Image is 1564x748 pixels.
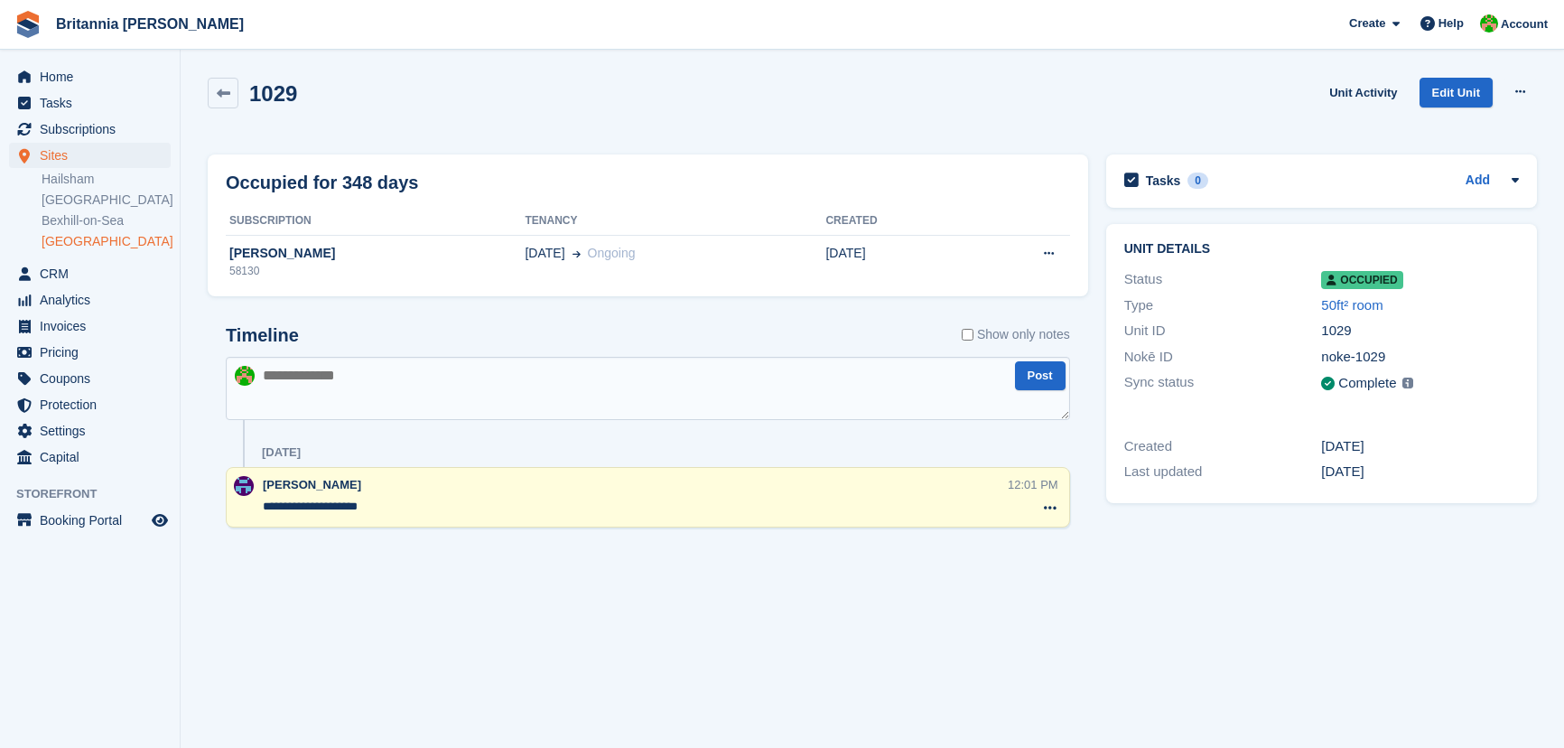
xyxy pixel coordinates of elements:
[1321,436,1519,457] div: [DATE]
[1124,347,1322,368] div: Nokē ID
[1124,295,1322,316] div: Type
[1124,242,1519,257] h2: Unit details
[226,207,525,236] th: Subscription
[1338,373,1396,394] div: Complete
[1501,15,1548,33] span: Account
[525,207,825,236] th: Tenancy
[262,445,301,460] div: [DATE]
[14,11,42,38] img: stora-icon-8386f47178a22dfd0bd8f6a31ec36ba5ce8667c1dd55bd0f319d3a0aa187defe.svg
[9,444,171,470] a: menu
[9,64,171,89] a: menu
[9,313,171,339] a: menu
[1480,14,1498,33] img: Wendy Thorp
[226,244,525,263] div: [PERSON_NAME]
[9,508,171,533] a: menu
[1321,462,1519,482] div: [DATE]
[226,169,418,196] h2: Occupied for 348 days
[9,90,171,116] a: menu
[42,171,171,188] a: Hailsham
[588,246,636,260] span: Ongoing
[40,313,148,339] span: Invoices
[962,325,1070,344] label: Show only notes
[235,366,255,386] img: Wendy Thorp
[226,263,525,279] div: 58130
[962,325,973,344] input: Show only notes
[1321,297,1382,313] a: 50ft² room
[1321,271,1402,289] span: Occupied
[1321,347,1519,368] div: noke-1029
[1438,14,1464,33] span: Help
[40,117,148,142] span: Subscriptions
[40,143,148,168] span: Sites
[49,9,251,39] a: Britannia [PERSON_NAME]
[9,287,171,313] a: menu
[9,340,171,365] a: menu
[42,233,171,250] a: [GEOGRAPHIC_DATA]
[1124,462,1322,482] div: Last updated
[1015,361,1066,391] button: Post
[9,117,171,142] a: menu
[1466,171,1490,192] a: Add
[1124,372,1322,395] div: Sync status
[1187,173,1208,189] div: 0
[16,485,180,503] span: Storefront
[9,261,171,286] a: menu
[40,392,148,417] span: Protection
[1322,78,1404,108] a: Unit Activity
[226,325,299,346] h2: Timeline
[825,207,966,236] th: Created
[525,244,564,263] span: [DATE]
[1321,321,1519,341] div: 1029
[1146,173,1181,189] h2: Tasks
[42,212,171,229] a: Bexhill-on-Sea
[149,510,171,531] a: Preview store
[40,444,148,470] span: Capital
[40,366,148,391] span: Coupons
[1402,378,1413,388] img: icon-info-grey-7440780725fd019a000dd9b08b2336e03edf1995a4989e88bcd33f0948082b44.svg
[825,235,966,289] td: [DATE]
[1124,321,1322,341] div: Unit ID
[9,392,171,417] a: menu
[40,64,148,89] span: Home
[9,143,171,168] a: menu
[1124,436,1322,457] div: Created
[40,418,148,444] span: Settings
[1420,78,1493,108] a: Edit Unit
[42,192,171,209] a: [GEOGRAPHIC_DATA]
[234,476,254,496] img: Becca Clark
[263,478,361,491] span: [PERSON_NAME]
[40,340,148,365] span: Pricing
[1349,14,1385,33] span: Create
[1124,269,1322,290] div: Status
[40,287,148,313] span: Analytics
[40,90,148,116] span: Tasks
[9,366,171,391] a: menu
[40,261,148,286] span: CRM
[40,508,148,533] span: Booking Portal
[9,418,171,444] a: menu
[249,81,297,106] h2: 1029
[1008,476,1058,493] div: 12:01 PM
